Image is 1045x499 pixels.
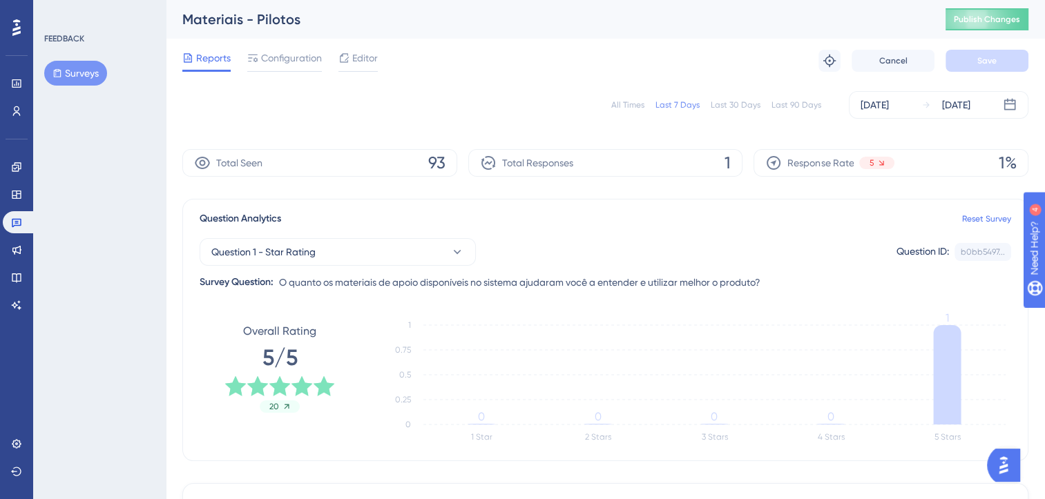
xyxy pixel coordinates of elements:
[987,444,1028,486] iframe: UserGuiding AI Assistant Launcher
[585,432,611,442] text: 2 Stars
[611,99,644,110] div: All Times
[711,410,718,423] tspan: 0
[352,50,378,66] span: Editor
[852,50,934,72] button: Cancel
[827,410,834,423] tspan: 0
[595,410,602,423] tspan: 0
[502,155,573,171] span: Total Responses
[262,342,298,373] span: 5/5
[261,50,322,66] span: Configuration
[711,99,760,110] div: Last 30 Days
[954,14,1020,25] span: Publish Changes
[211,244,316,260] span: Question 1 - Star Rating
[897,243,949,261] div: Question ID:
[399,370,411,380] tspan: 0.5
[961,246,1005,257] div: b0bb5497...
[946,311,949,324] tspan: 1
[818,432,845,442] text: 4 Stars
[182,10,911,29] div: Materiais - Pilotos
[200,211,281,227] span: Question Analytics
[279,274,760,291] span: O quanto os materiais de apoio disponíveis no sistema ajudaram você a entender e utilizar melhor ...
[946,50,1028,72] button: Save
[395,345,411,355] tspan: 0.75
[478,410,485,423] tspan: 0
[196,50,231,66] span: Reports
[269,401,279,412] span: 20
[243,323,316,340] span: Overall Rating
[200,238,476,266] button: Question 1 - Star Rating
[216,155,262,171] span: Total Seen
[962,213,1011,224] a: Reset Survey
[428,152,445,174] span: 93
[879,55,908,66] span: Cancel
[405,420,411,429] tspan: 0
[869,157,874,168] span: 5
[655,99,700,110] div: Last 7 Days
[999,152,1017,174] span: 1%
[96,7,100,18] div: 4
[32,3,86,20] span: Need Help?
[44,33,84,44] div: FEEDBACK
[200,274,274,291] div: Survey Question:
[771,99,821,110] div: Last 90 Days
[408,320,411,330] tspan: 1
[44,61,107,86] button: Surveys
[395,395,411,404] tspan: 0.25
[861,97,889,113] div: [DATE]
[725,152,731,174] span: 1
[787,155,854,171] span: Response Rate
[471,432,492,442] text: 1 Star
[934,432,961,442] text: 5 Stars
[977,55,997,66] span: Save
[942,97,970,113] div: [DATE]
[702,432,728,442] text: 3 Stars
[946,8,1028,30] button: Publish Changes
